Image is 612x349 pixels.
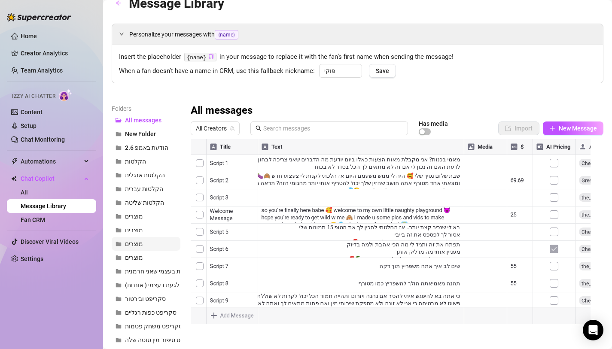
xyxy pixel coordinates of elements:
[116,268,122,274] span: folder
[125,323,183,330] span: סקריפט משחק פטמות
[21,155,82,168] span: Automations
[543,121,603,135] button: New Message
[559,125,597,132] span: New Message
[125,144,168,151] span: הודעת באמפ 2.6
[112,113,180,127] button: All messages
[125,227,143,234] span: מוצרים
[59,89,72,101] img: AI Chatter
[116,172,122,178] span: folder
[112,292,180,306] button: סקריפט ובירטור
[112,251,180,264] button: מוצרים
[11,158,18,165] span: thunderbolt
[112,24,603,45] div: Personalize your messages with{name}
[116,296,122,302] span: folder
[112,168,180,182] button: הקלטות אנגלית
[12,92,55,100] span: Izzy AI Chatter
[116,158,122,164] span: folder
[116,282,122,288] span: folder
[21,216,45,223] a: Fan CRM
[125,185,163,192] span: הקלטות עברית
[112,333,180,347] button: סקריפט סיפור מין סוטה שלה
[112,223,180,237] button: מוצרים
[116,227,122,233] span: folder
[21,255,43,262] a: Settings
[119,31,124,36] span: expanded
[21,109,43,115] a: Content
[184,53,216,62] code: {name}
[119,66,315,76] span: When a fan doesn’t have a name in CRM, use this fallback nickname:
[125,295,166,302] span: סקריפט ובירטור
[196,122,234,135] span: All Creators
[583,320,603,340] div: Open Intercom Messenger
[112,127,180,141] button: New Folder
[549,125,555,131] span: plus
[191,104,253,118] h3: All messages
[116,213,122,219] span: folder
[215,30,238,39] span: {name}
[116,255,122,261] span: folder
[125,117,161,124] span: All messages
[112,209,180,223] button: מוצרים
[116,323,122,329] span: folder
[21,203,66,209] a: Message Library
[125,337,197,343] span: סקריפט סיפור מין סוטה שלה
[112,155,180,168] button: הקלטות
[125,158,146,165] span: הקלטות
[116,310,122,316] span: folder
[112,182,180,196] button: הקלטות עברית
[419,121,448,126] article: Has media
[112,141,180,155] button: הודעת באמפ 2.6
[112,196,180,209] button: הקלטות שליטה
[112,306,180,319] button: סקריפט כפות רגליים
[116,117,122,123] span: folder-open
[208,54,214,59] span: copy
[112,264,180,278] button: סקריפט - סרטון מלא איך אני נוגעת בעצמי שאני חרמנית
[11,176,17,182] img: Chat Copilot
[116,200,122,206] span: folder
[129,30,596,39] span: Personalize your messages with
[21,33,37,39] a: Home
[119,52,596,62] span: Insert the placeholder in your message to replace it with the fan’s first name when sending the m...
[116,131,122,137] span: folder
[116,186,122,192] span: folder
[112,319,180,333] button: סקריפט משחק פטמות
[116,337,122,343] span: folder
[369,64,396,78] button: Save
[125,130,156,137] span: New Folder
[125,282,238,288] span: סקריפט איך אני אוהבת לגעת בעצמי ( אוננות)
[7,13,71,21] img: logo-BBDzfeDw.svg
[21,136,65,143] a: Chat Monitoring
[256,125,262,131] span: search
[112,104,180,113] article: Folders
[376,67,389,74] span: Save
[230,126,235,131] span: team
[112,237,180,251] button: מוצרים
[112,278,180,292] button: סקריפט איך אני אוהבת לגעת בעצמי ( אוננות)
[125,213,143,220] span: מוצרים
[116,241,122,247] span: folder
[208,54,214,60] button: Click to Copy
[116,145,122,151] span: folder
[125,309,177,316] span: סקריפט כפות רגליים
[21,172,82,185] span: Chat Copilot
[125,268,264,275] span: סקריפט - סרטון מלא איך אני נוגעת בעצמי שאני חרמנית
[498,121,539,135] button: Import
[125,199,164,206] span: הקלטות שליטה
[21,122,37,129] a: Setup
[263,124,403,133] input: Search messages
[21,46,89,60] a: Creator Analytics
[21,67,63,74] a: Team Analytics
[21,238,79,245] a: Discover Viral Videos
[125,172,165,179] span: הקלטות אנגלית
[21,189,28,196] a: All
[125,240,143,247] span: מוצרים
[125,254,143,261] span: מוצרים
